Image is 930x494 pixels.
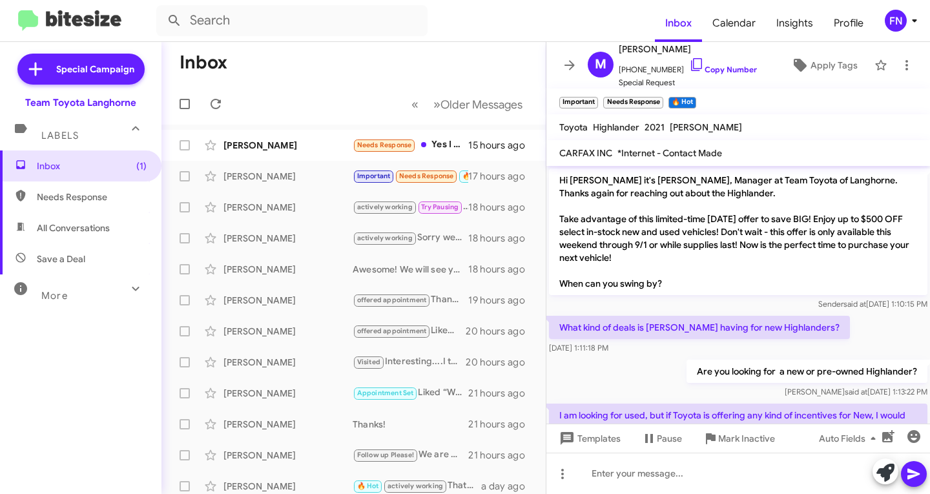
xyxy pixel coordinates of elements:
small: Needs Response [603,97,663,108]
div: Sorry we already purchased a vehicle [353,231,468,245]
div: We are expecting more in the next few weeks and the 2026 Rav4 models are expected near the new year. [353,448,468,462]
span: Pause [657,427,682,450]
small: 🔥 Hot [668,97,696,108]
span: Save a Deal [37,252,85,265]
span: offered appointment [357,296,427,304]
div: [PERSON_NAME] [223,170,353,183]
nav: Page navigation example [404,91,530,118]
div: Yes I do. I have it appraised by [PERSON_NAME] and they said they would give me $20000. I would l... [353,138,468,152]
div: Liked “When you arrive, please head to the sales building…” [353,386,468,400]
span: [PERSON_NAME] [670,121,742,133]
span: said at [845,387,867,396]
small: Important [559,97,598,108]
div: [PERSON_NAME] [223,201,353,214]
div: Possibly [DATE] [353,169,468,183]
div: [PERSON_NAME] [223,418,353,431]
div: 21 hours ago [468,449,535,462]
span: Needs Response [357,141,412,149]
div: 21 hours ago [468,418,535,431]
span: Mark Inactive [718,427,775,450]
span: M [595,54,606,75]
div: 18 hours ago [468,201,535,214]
div: [PERSON_NAME] [223,232,353,245]
div: 21 hours ago [468,387,535,400]
span: Follow up Please! [357,451,414,459]
div: [PERSON_NAME] [223,294,353,307]
span: offered appointment [357,327,427,335]
button: FN [874,10,916,32]
span: Inbox [37,160,147,172]
div: Team Toyota Langhorne [25,96,136,109]
span: [PERSON_NAME] [DATE] 1:13:22 PM [785,387,927,396]
span: Apply Tags [811,54,858,77]
div: a day ago [481,480,535,493]
a: Copy Number [689,65,757,74]
div: 15 hours ago [468,139,535,152]
span: More [41,290,68,302]
div: [PERSON_NAME] [223,449,353,462]
span: Needs Response [399,172,454,180]
div: [PERSON_NAME] [223,356,353,369]
div: Interesting....I thought all dealers are willing to swap inventory to sell a car. I wanted to tak... [353,355,466,369]
span: 🔥 Hot [462,172,484,180]
span: Special Request [619,76,757,89]
div: Liked “Sure, so if there is a difference in the taxes for [US_STATE], you'll just have to pay the... [353,324,466,338]
button: Next [426,91,530,118]
span: Highlander [593,121,639,133]
div: No worries! Just let us know when you are available to stop in! We are available until 8pm during... [353,200,468,214]
div: Thanks! [353,418,468,431]
a: Special Campaign [17,54,145,85]
div: [PERSON_NAME] [223,480,353,493]
button: Templates [546,427,631,450]
span: Try Pausing [421,203,459,211]
div: 18 hours ago [468,232,535,245]
div: [PERSON_NAME] [223,139,353,152]
span: Older Messages [440,98,522,112]
h1: Inbox [180,52,227,73]
span: Important [357,172,391,180]
div: Awesome! We will see you [DATE], [PERSON_NAME]! [353,263,468,276]
span: Visited [357,358,380,366]
span: said at [843,299,866,309]
div: FN [885,10,907,32]
span: » [433,96,440,112]
div: That sounds great! [DATE] works perfectly, the dealership is open until 8pm. [353,479,481,493]
span: *Internet - Contact Made [617,147,722,159]
span: Special Campaign [56,63,134,76]
div: [PERSON_NAME] [223,325,353,338]
button: Previous [404,91,426,118]
button: Auto Fields [809,427,891,450]
span: CARFAX INC [559,147,612,159]
div: 18 hours ago [468,263,535,276]
div: 20 hours ago [466,325,535,338]
span: (1) [136,160,147,172]
span: [DATE] 1:11:18 PM [549,343,608,353]
p: Hi [PERSON_NAME] it's [PERSON_NAME], Manager at Team Toyota of Langhorne. Thanks again for reachi... [549,169,927,295]
input: Search [156,5,428,36]
button: Mark Inactive [692,427,785,450]
span: actively working [357,203,413,211]
a: Insights [766,5,823,42]
span: [PHONE_NUMBER] [619,57,757,76]
a: Calendar [702,5,766,42]
a: Inbox [655,5,702,42]
div: [PERSON_NAME] [223,387,353,400]
span: [PERSON_NAME] [619,41,757,57]
div: 20 hours ago [466,356,535,369]
span: Needs Response [37,190,147,203]
p: Are you looking for a new or pre-owned Highlander? [687,360,927,383]
span: actively working [357,234,413,242]
span: Sender [DATE] 1:10:15 PM [818,299,927,309]
button: Pause [631,427,692,450]
a: Profile [823,5,874,42]
div: Thanks I already bought 2025 Toyota tundra SR5 [353,293,468,307]
div: [PERSON_NAME] [223,263,353,276]
button: Apply Tags [780,54,868,77]
span: actively working [387,482,443,490]
span: Toyota [559,121,588,133]
span: 🔥 Hot [357,482,379,490]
